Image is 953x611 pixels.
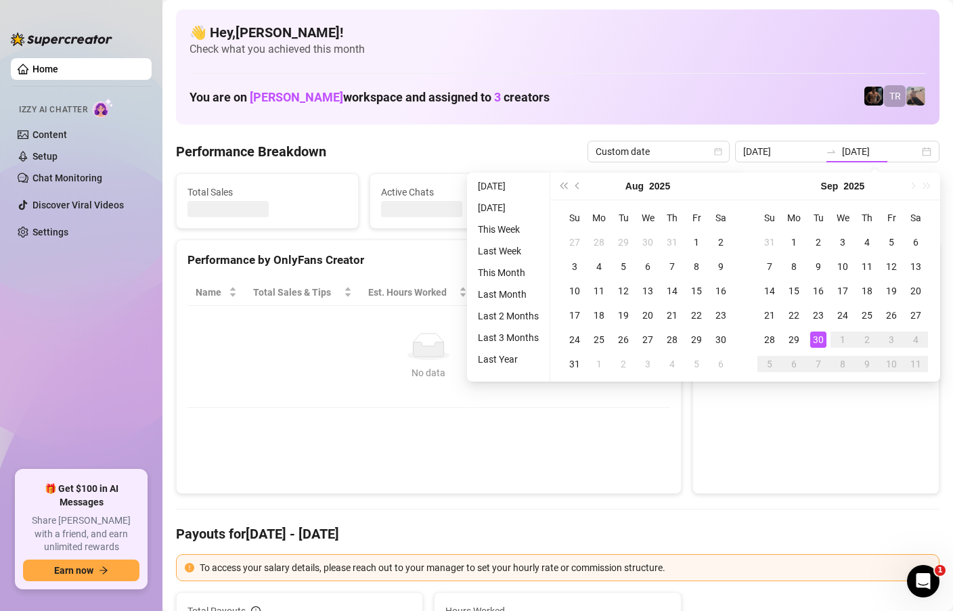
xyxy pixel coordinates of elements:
span: Custom date [596,141,722,162]
button: Earn nowarrow-right [23,560,139,581]
div: No data [201,365,657,380]
span: Messages Sent [575,185,734,200]
span: Check what you achieved this month [190,42,926,57]
span: TR [889,89,901,104]
span: swap-right [826,146,837,157]
span: Sales / Hour [483,285,544,300]
div: To access your salary details, please reach out to your manager to set your hourly rate or commis... [200,560,931,575]
img: logo-BBDzfeDw.svg [11,32,112,46]
span: Izzy AI Chatter [19,104,87,116]
th: Name [187,279,245,306]
span: 🎁 Get $100 in AI Messages [23,482,139,509]
a: Content [32,129,67,140]
span: Total Sales & Tips [253,285,340,300]
th: Sales / Hour [475,279,562,306]
a: Home [32,64,58,74]
input: End date [842,144,919,159]
a: Discover Viral Videos [32,200,124,210]
span: to [826,146,837,157]
h4: Payouts for [DATE] - [DATE] [176,524,939,543]
span: [PERSON_NAME] [250,90,343,104]
img: LC [906,87,925,106]
img: AI Chatter [93,98,114,118]
span: calendar [714,148,722,156]
a: Chat Monitoring [32,173,102,183]
span: Earn now [54,565,93,576]
span: 1 [935,565,946,576]
h4: Performance Breakdown [176,142,326,161]
input: Start date [743,144,820,159]
h1: You are on workspace and assigned to creators [190,90,550,105]
img: Trent [864,87,883,106]
div: Est. Hours Worked [368,285,457,300]
a: Settings [32,227,68,237]
div: Sales by OnlyFans Creator [704,251,928,269]
span: 3 [494,90,501,104]
span: Share [PERSON_NAME] with a friend, and earn unlimited rewards [23,514,139,554]
span: Chat Conversion [571,285,651,300]
th: Total Sales & Tips [245,279,359,306]
a: Setup [32,151,58,162]
h4: 👋 Hey, [PERSON_NAME] ! [190,23,926,42]
span: Active Chats [381,185,541,200]
iframe: Intercom live chat [907,565,939,597]
div: Performance by OnlyFans Creator [187,251,670,269]
span: Name [196,285,226,300]
span: arrow-right [99,566,108,575]
th: Chat Conversion [562,279,670,306]
span: exclamation-circle [185,563,194,572]
span: Total Sales [187,185,347,200]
